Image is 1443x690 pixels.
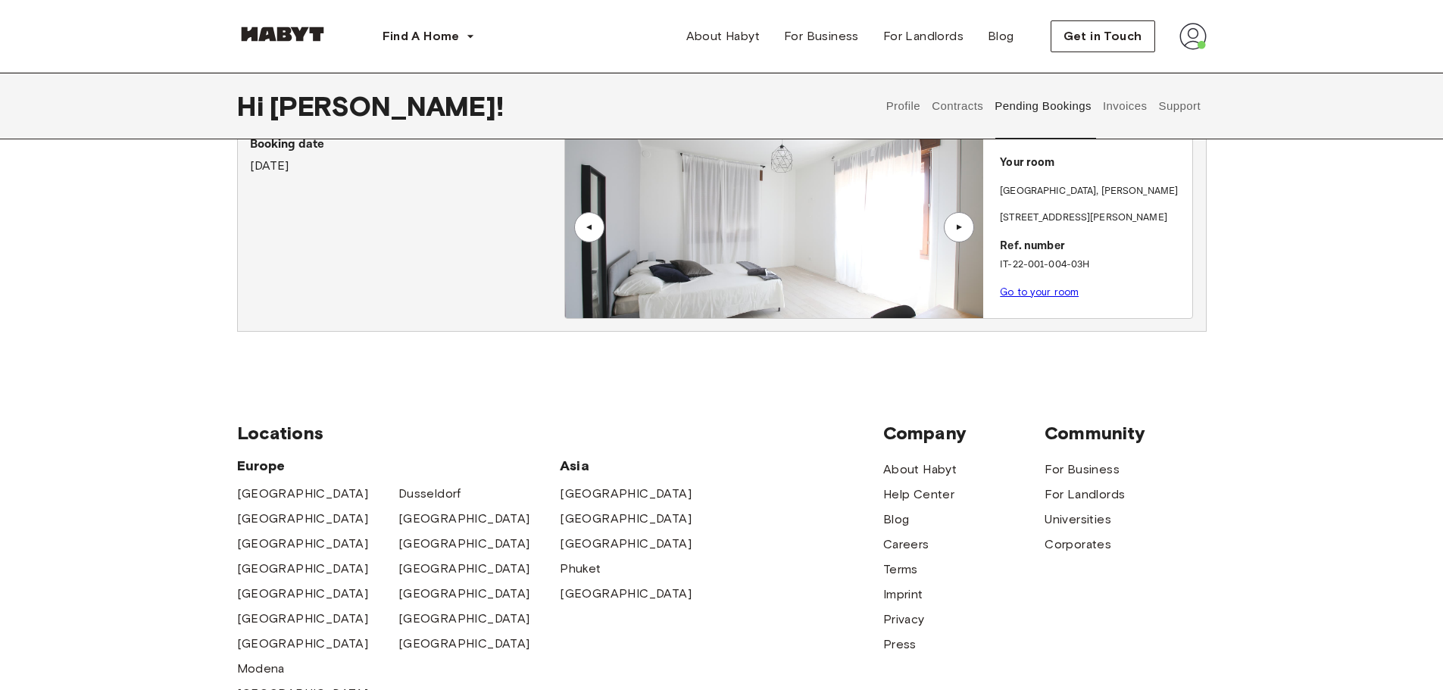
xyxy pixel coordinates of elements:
[784,27,859,45] span: For Business
[237,457,561,475] span: Europe
[270,90,504,122] span: [PERSON_NAME] !
[976,21,1026,52] a: Blog
[237,90,270,122] span: Hi
[560,535,692,553] a: [GEOGRAPHIC_DATA]
[884,73,923,139] button: Profile
[988,27,1014,45] span: Blog
[883,422,1045,445] span: Company
[1179,23,1207,50] img: avatar
[237,535,369,553] a: [GEOGRAPHIC_DATA]
[1000,184,1178,199] p: [GEOGRAPHIC_DATA] , [PERSON_NAME]
[237,635,369,653] a: [GEOGRAPHIC_DATA]
[1000,238,1186,255] p: Ref. number
[560,457,721,475] span: Asia
[883,485,954,504] a: Help Center
[880,73,1206,139] div: user profile tabs
[772,21,871,52] a: For Business
[883,635,917,654] a: Press
[237,510,369,528] a: [GEOGRAPHIC_DATA]
[1000,286,1079,298] a: Go to your room
[237,610,369,628] a: [GEOGRAPHIC_DATA]
[1064,27,1142,45] span: Get in Touch
[250,136,564,175] div: [DATE]
[883,585,923,604] a: Imprint
[1045,510,1111,529] a: Universities
[237,585,369,603] a: [GEOGRAPHIC_DATA]
[883,510,910,529] a: Blog
[993,73,1094,139] button: Pending Bookings
[398,585,530,603] a: [GEOGRAPHIC_DATA]
[383,27,460,45] span: Find A Home
[1045,422,1206,445] span: Community
[1045,461,1120,479] span: For Business
[883,610,925,629] a: Privacy
[686,27,760,45] span: About Habyt
[237,560,369,578] a: [GEOGRAPHIC_DATA]
[237,422,883,445] span: Locations
[398,610,530,628] span: [GEOGRAPHIC_DATA]
[883,560,918,579] a: Terms
[1051,20,1155,52] button: Get in Touch
[582,223,597,232] div: ▲
[250,136,564,154] p: Booking date
[871,21,976,52] a: For Landlords
[1157,73,1203,139] button: Support
[883,27,964,45] span: For Landlords
[398,635,530,653] a: [GEOGRAPHIC_DATA]
[951,223,967,232] div: ▲
[1000,155,1186,172] p: Your room
[560,585,692,603] a: [GEOGRAPHIC_DATA]
[1000,211,1186,226] p: [STREET_ADDRESS][PERSON_NAME]
[883,461,957,479] a: About Habyt
[565,136,983,318] img: Image of the room
[930,73,985,139] button: Contracts
[1000,258,1186,273] p: IT-22-001-004-03H
[370,21,487,52] button: Find A Home
[398,560,530,578] a: [GEOGRAPHIC_DATA]
[1045,485,1125,504] a: For Landlords
[398,510,530,528] a: [GEOGRAPHIC_DATA]
[560,485,692,503] a: [GEOGRAPHIC_DATA]
[237,660,285,678] a: Modena
[560,510,692,528] a: [GEOGRAPHIC_DATA]
[560,560,601,578] a: Phuket
[1045,535,1111,554] a: Corporates
[398,485,461,503] a: Dusseldorf
[1101,73,1148,139] button: Invoices
[398,535,530,553] a: [GEOGRAPHIC_DATA]
[237,27,328,42] img: Habyt
[237,485,369,503] a: [GEOGRAPHIC_DATA]
[674,21,772,52] a: About Habyt
[883,535,929,554] a: Careers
